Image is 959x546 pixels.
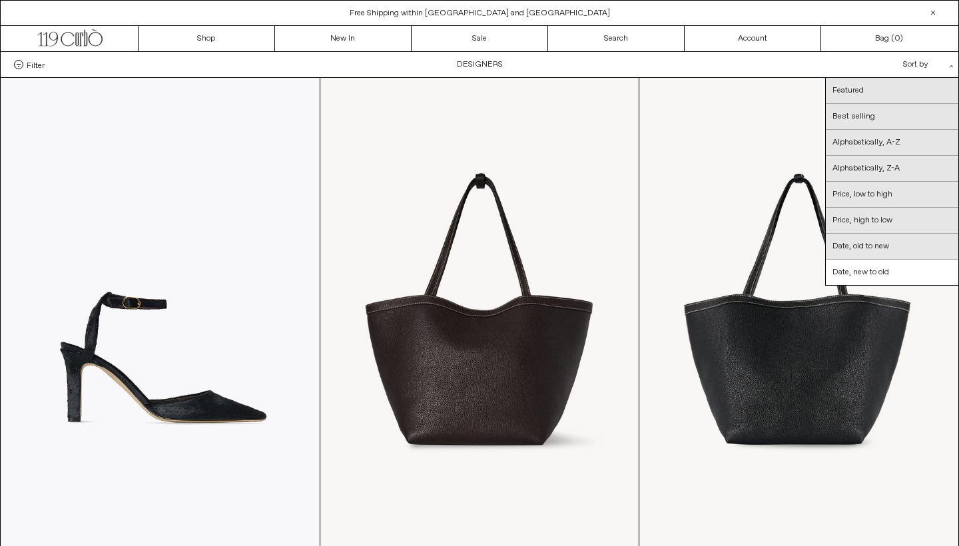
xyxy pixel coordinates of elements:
a: Account [685,26,821,51]
a: Date, new to old [826,260,958,285]
div: Sort by [825,52,945,77]
a: Alphabetically, Z-A [826,156,958,182]
a: Price, low to high [826,182,958,208]
a: Featured [826,78,958,104]
span: Filter [27,60,45,69]
a: Bag () [821,26,958,51]
a: Sale [412,26,548,51]
a: Shop [139,26,275,51]
a: Date, old to new [826,234,958,260]
a: New In [275,26,412,51]
a: Best selling [826,104,958,130]
a: Price, high to low [826,208,958,234]
span: ) [894,33,903,45]
a: Free Shipping within [GEOGRAPHIC_DATA] and [GEOGRAPHIC_DATA] [350,8,610,19]
a: Search [548,26,685,51]
a: Alphabetically, A-Z [826,130,958,156]
span: 0 [894,33,900,44]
